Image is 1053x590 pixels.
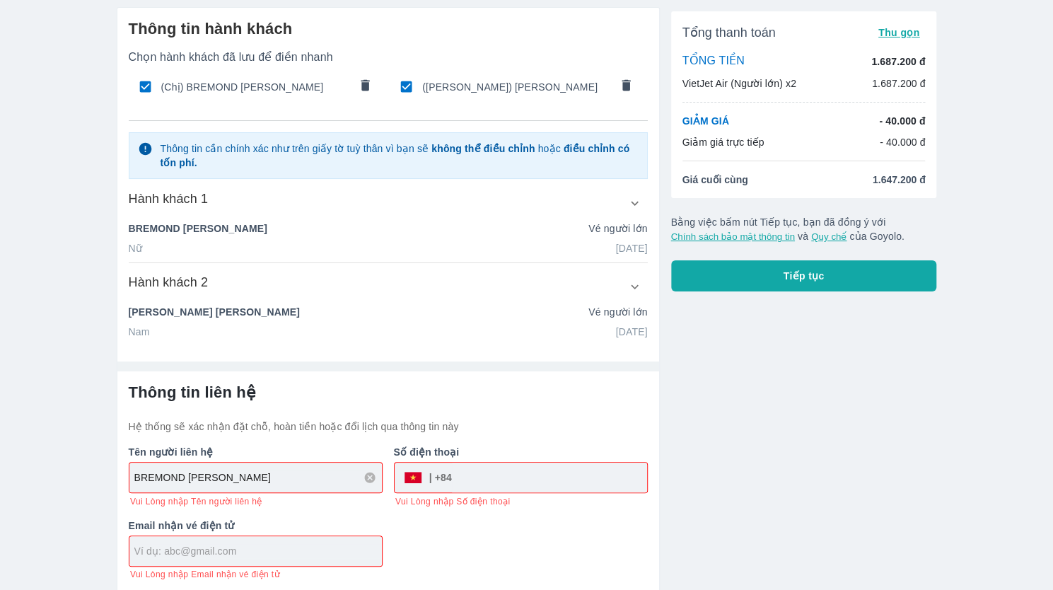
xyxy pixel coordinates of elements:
p: Vé người lớn [588,221,647,236]
p: Vé người lớn [588,305,647,319]
p: Chọn hành khách đã lưu để điền nhanh [129,50,648,64]
span: Tiếp tục [784,269,825,283]
p: [PERSON_NAME] [PERSON_NAME] [129,305,300,319]
p: VietJet Air (Người lớn) x2 [682,76,796,91]
h6: Hành khách 1 [129,190,209,207]
span: Thu gọn [878,27,920,38]
span: Tổng thanh toán [682,24,776,41]
p: GIẢM GIÁ [682,114,729,128]
span: Giá cuối cùng [682,173,748,187]
b: Số điện thoại [394,446,460,458]
span: (Chị) BREMOND [PERSON_NAME] [161,80,349,94]
h6: Hành khách 2 [129,274,209,291]
p: BREMOND [PERSON_NAME] [129,221,267,236]
p: 1.687.200 đ [871,54,925,69]
button: Chính sách bảo mật thông tin [671,231,795,242]
p: 1.687.200 đ [872,76,926,91]
strong: không thể điều chỉnh [431,143,535,154]
span: Vui Lòng nhập Số điện thoại [395,496,510,507]
button: Thu gọn [873,23,926,42]
p: TỔNG TIỀN [682,54,745,69]
span: ([PERSON_NAME]) [PERSON_NAME] [422,80,610,94]
p: Hệ thống sẽ xác nhận đặt chỗ, hoàn tiền hoặc đổi lịch qua thông tin này [129,420,648,434]
span: Vui Lòng nhập Tên người liên hệ [130,496,262,507]
p: [DATE] [616,241,648,255]
b: Tên người liên hệ [129,446,214,458]
p: Giảm giá trực tiếp [682,135,764,149]
button: comments [612,72,641,102]
p: Bằng việc bấm nút Tiếp tục, bạn đã đồng ý với và của Goyolo. [671,215,937,243]
button: Quy chế [811,231,847,242]
b: Email nhận vé điện tử [129,520,235,531]
button: Tiếp tục [671,260,937,291]
span: Vui Lòng nhập Email nhận vé điện tử [130,569,280,580]
p: - 40.000 đ [879,114,925,128]
p: Nữ [129,241,142,255]
p: Nam [129,325,150,339]
h6: Thông tin liên hệ [129,383,648,403]
button: comments [350,72,380,102]
input: Ví dụ: abc@gmail.com [134,544,382,558]
input: Ví dụ: NGUYEN VAN A [134,470,382,485]
p: - 40.000 đ [880,135,926,149]
h6: Thông tin hành khách [129,19,648,39]
p: [DATE] [616,325,648,339]
p: Thông tin cần chính xác như trên giấy tờ tuỳ thân vì bạn sẽ hoặc [160,141,638,170]
span: 1.647.200 đ [873,173,926,187]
